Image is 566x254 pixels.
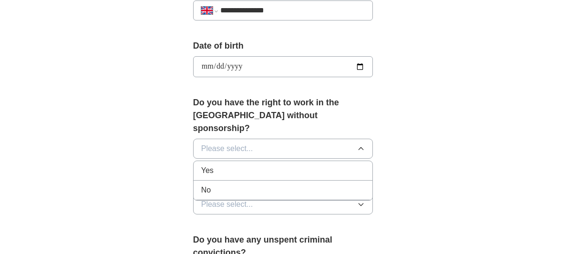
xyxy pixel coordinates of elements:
[193,96,373,135] label: Do you have the right to work in the [GEOGRAPHIC_DATA] without sponsorship?
[201,184,211,196] span: No
[193,194,373,214] button: Please select...
[193,139,373,159] button: Please select...
[201,199,253,210] span: Please select...
[193,40,373,52] label: Date of birth
[201,165,214,176] span: Yes
[201,143,253,154] span: Please select...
